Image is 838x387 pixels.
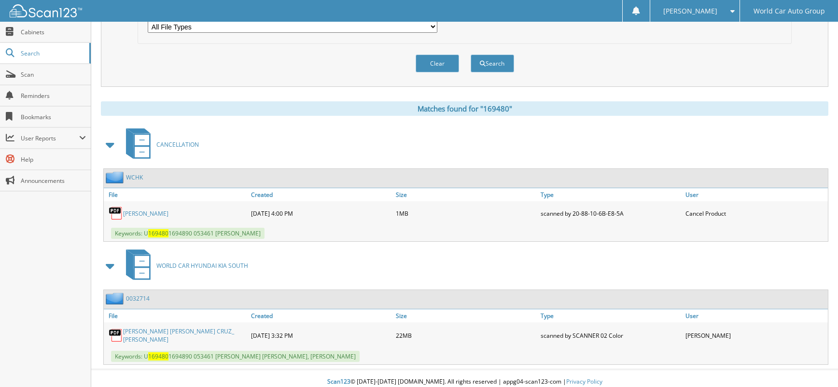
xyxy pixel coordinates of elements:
[10,4,82,17] img: scan123-logo-white.svg
[790,341,838,387] iframe: Chat Widget
[393,309,538,322] a: Size
[106,171,126,183] img: folder2.png
[538,188,683,201] a: Type
[21,28,86,36] span: Cabinets
[249,204,393,223] div: [DATE] 4:00 PM
[249,309,393,322] a: Created
[21,113,86,121] span: Bookmarks
[393,188,538,201] a: Size
[126,294,150,303] a: 0032714
[156,262,248,270] span: WORLD CAR HYUNDAI KIA SOUTH
[566,377,602,386] a: Privacy Policy
[471,55,514,72] button: Search
[21,49,84,57] span: Search
[111,351,360,362] span: Keywords: U 1694890 053461 [PERSON_NAME] [PERSON_NAME], [PERSON_NAME]
[109,206,123,221] img: PDF.png
[120,125,199,164] a: CANCELLATION
[538,309,683,322] a: Type
[683,309,828,322] a: User
[111,228,265,239] span: Keywords: U 1694890 053461 [PERSON_NAME]
[148,352,168,360] span: 169480
[104,188,249,201] a: File
[538,325,683,346] div: scanned by SCANNER 02 Color
[126,173,143,181] a: WCHK
[327,377,350,386] span: Scan123
[249,188,393,201] a: Created
[683,204,828,223] div: Cancel Product
[21,70,86,79] span: Scan
[393,204,538,223] div: 1MB
[663,8,717,14] span: [PERSON_NAME]
[148,229,168,237] span: 169480
[754,8,825,14] span: World Car Auto Group
[120,247,248,285] a: WORLD CAR HYUNDAI KIA SOUTH
[123,209,168,218] a: [PERSON_NAME]
[249,325,393,346] div: [DATE] 3:32 PM
[21,155,86,164] span: Help
[109,328,123,343] img: PDF.png
[123,327,246,344] a: [PERSON_NAME] [PERSON_NAME] CRUZ_ [PERSON_NAME]
[104,309,249,322] a: File
[683,325,828,346] div: [PERSON_NAME]
[538,204,683,223] div: scanned by 20-88-10-6B-E8-5A
[106,292,126,304] img: folder2.png
[21,134,79,142] span: User Reports
[101,101,828,116] div: Matches found for "169480"
[393,325,538,346] div: 22MB
[416,55,459,72] button: Clear
[683,188,828,201] a: User
[21,92,86,100] span: Reminders
[156,140,199,149] span: CANCELLATION
[21,177,86,185] span: Announcements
